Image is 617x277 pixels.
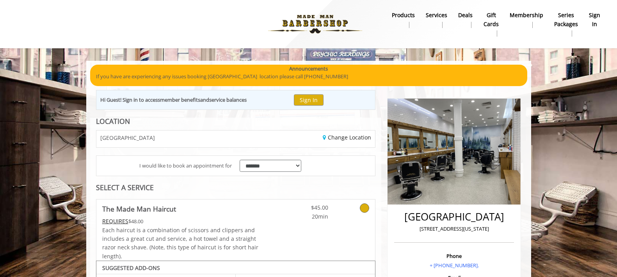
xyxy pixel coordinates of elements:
[282,212,328,221] span: 20min
[102,264,160,272] b: SUGGESTED ADD-ONS
[139,162,232,170] span: I would like to book an appointment for
[100,135,155,141] span: [GEOGRAPHIC_DATA]
[484,11,499,28] b: gift cards
[430,262,479,269] a: + [PHONE_NUMBER].
[160,96,200,103] b: member benefits
[458,11,473,19] b: Deals
[209,96,247,103] b: service balances
[549,10,583,39] a: Series packagesSeries packages
[478,10,504,39] a: Gift cardsgift cards
[289,65,328,73] b: Announcements
[261,3,369,46] img: Made Man Barbershop logo
[453,10,478,30] a: DealsDeals
[386,10,420,30] a: Productsproducts
[102,226,258,260] span: Each haircut is a combination of scissors and clippers and includes a great cut and service, a ho...
[96,72,521,81] p: If you have are experiencing any issues booking [GEOGRAPHIC_DATA] location please call [PHONE_NUM...
[396,225,512,233] p: [STREET_ADDRESS][US_STATE]
[96,116,130,126] b: LOCATION
[102,217,128,225] span: This service needs some Advance to be paid before we block your appointment
[554,11,578,28] b: Series packages
[102,203,176,214] b: The Made Man Haircut
[589,11,600,28] b: sign in
[396,253,512,259] h3: Phone
[282,203,328,212] span: $45.00
[420,10,453,30] a: ServicesServices
[323,134,371,141] a: Change Location
[392,11,415,19] b: products
[102,217,259,226] div: $48.00
[96,184,376,191] div: SELECT A SERVICE
[510,11,543,19] b: Membership
[396,211,512,222] h2: [GEOGRAPHIC_DATA]
[504,10,549,30] a: MembershipMembership
[100,96,247,104] div: Hi Guest! Sign in to access and
[294,94,324,106] button: Sign In
[583,10,606,30] a: sign insign in
[426,11,447,19] b: Services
